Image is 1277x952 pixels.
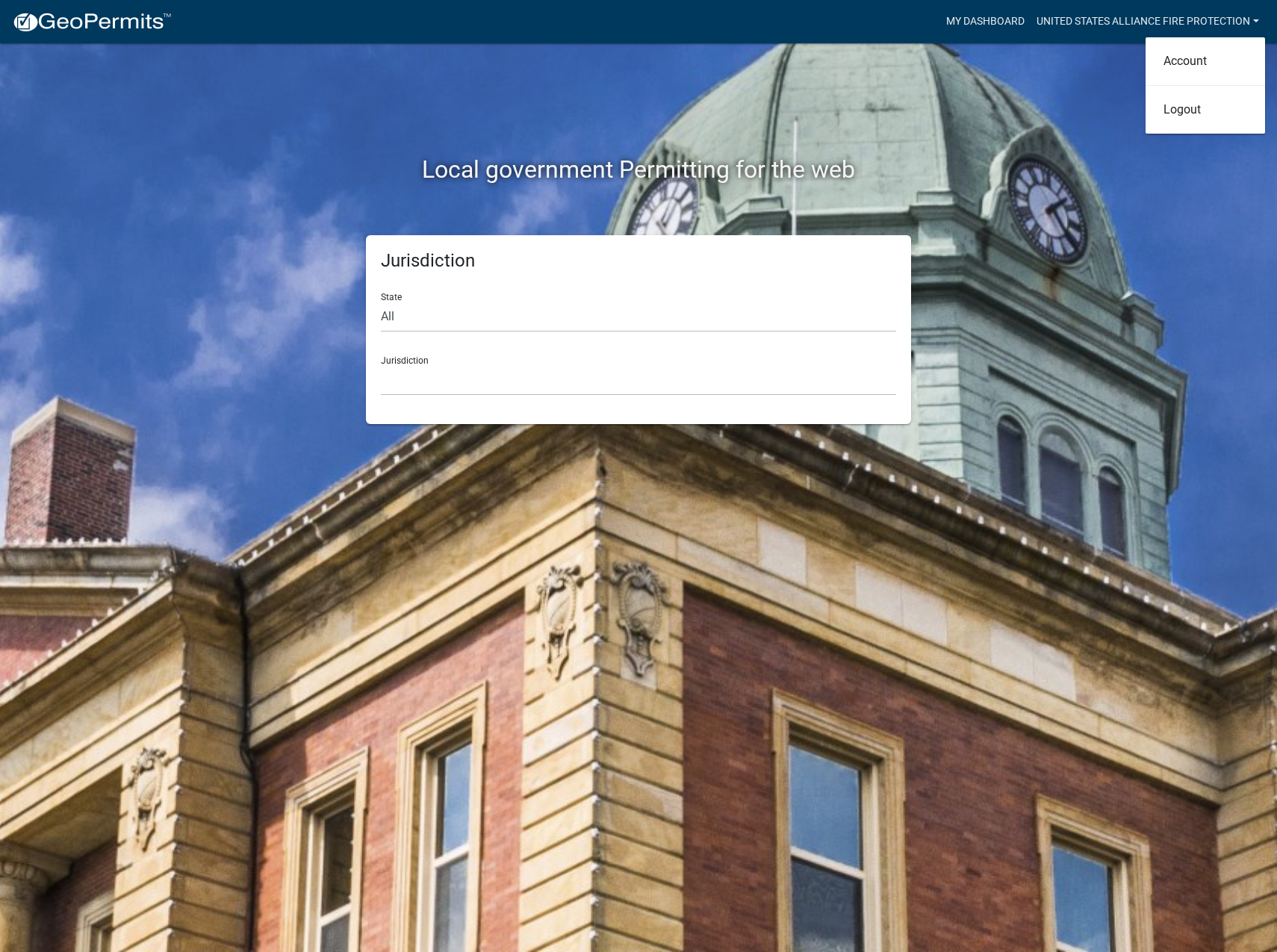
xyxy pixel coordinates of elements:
h5: Jurisdiction [381,250,896,272]
div: United States Alliance Fire Protection [1146,37,1265,134]
a: My Dashboard [940,7,1031,36]
a: Account [1146,43,1265,79]
a: Logout [1146,92,1265,128]
a: United States Alliance Fire Protection [1031,7,1265,36]
h2: Local government Permitting for the web [224,155,1053,184]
